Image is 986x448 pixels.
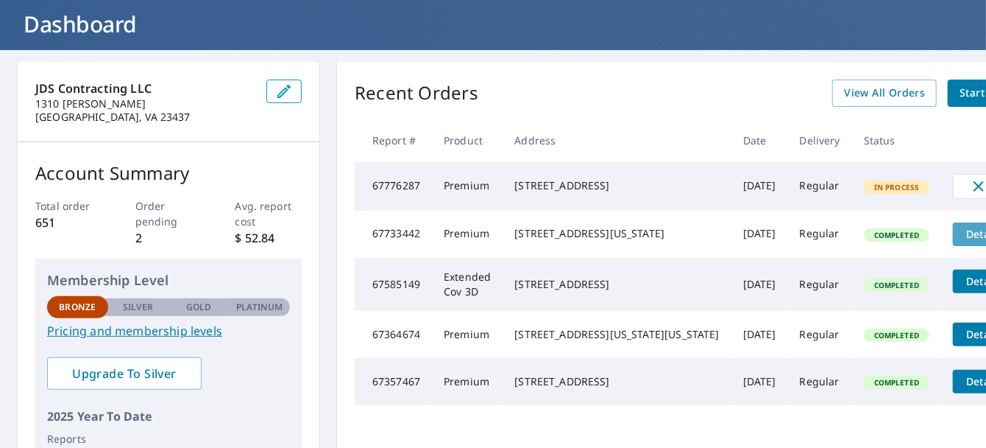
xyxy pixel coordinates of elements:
p: Total order [35,198,102,214]
p: 2 [135,229,202,247]
td: 67776287 [355,162,432,211]
td: [DATE] [731,211,788,258]
p: Order pending [135,198,202,229]
td: Premium [432,162,503,211]
div: [STREET_ADDRESS][US_STATE] [514,226,719,241]
td: [DATE] [731,358,788,405]
p: $ 52.84 [235,229,302,247]
span: Completed [865,230,928,240]
th: Delivery [788,119,852,162]
span: Completed [865,377,928,388]
th: Product [432,119,503,162]
td: 67364674 [355,311,432,358]
p: Avg. report cost [235,198,302,229]
span: Upgrade To Silver [59,365,190,382]
td: Regular [788,358,852,405]
td: Premium [432,358,503,405]
p: Bronze [59,301,96,314]
p: [GEOGRAPHIC_DATA], VA 23437 [35,111,255,124]
div: [STREET_ADDRESS] [514,374,719,389]
p: Account Summary [35,160,302,186]
th: Status [852,119,942,162]
a: Upgrade To Silver [47,357,202,390]
p: Membership Level [47,270,290,290]
p: Gold [186,301,211,314]
a: Pricing and membership levels [47,322,290,340]
span: Completed [865,330,928,340]
th: Report # [355,119,432,162]
h1: Dashboard [18,9,968,39]
span: View All Orders [844,84,925,102]
p: Recent Orders [355,80,478,107]
td: Regular [788,211,852,258]
td: 67733442 [355,211,432,258]
p: JDS Contracting LLC [35,80,255,97]
td: Premium [432,311,503,358]
span: Completed [865,280,928,290]
div: [STREET_ADDRESS] [514,277,719,292]
td: Regular [788,162,852,211]
span: In Process [865,182,929,192]
a: View All Orders [832,80,937,107]
th: Date [731,119,788,162]
td: Regular [788,258,852,311]
th: Address [503,119,731,162]
td: Premium [432,211,503,258]
p: Platinum [236,301,283,314]
p: 2025 Year To Date [47,407,290,425]
td: 67357467 [355,358,432,405]
div: [STREET_ADDRESS] [514,178,719,193]
td: Regular [788,311,852,358]
td: [DATE] [731,162,788,211]
p: 651 [35,214,102,231]
td: [DATE] [731,311,788,358]
td: [DATE] [731,258,788,311]
td: 67585149 [355,258,432,311]
p: 1310 [PERSON_NAME] [35,97,255,111]
td: Extended Cov 3D [432,258,503,311]
p: Silver [123,301,154,314]
div: [STREET_ADDRESS][US_STATE][US_STATE] [514,327,719,342]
